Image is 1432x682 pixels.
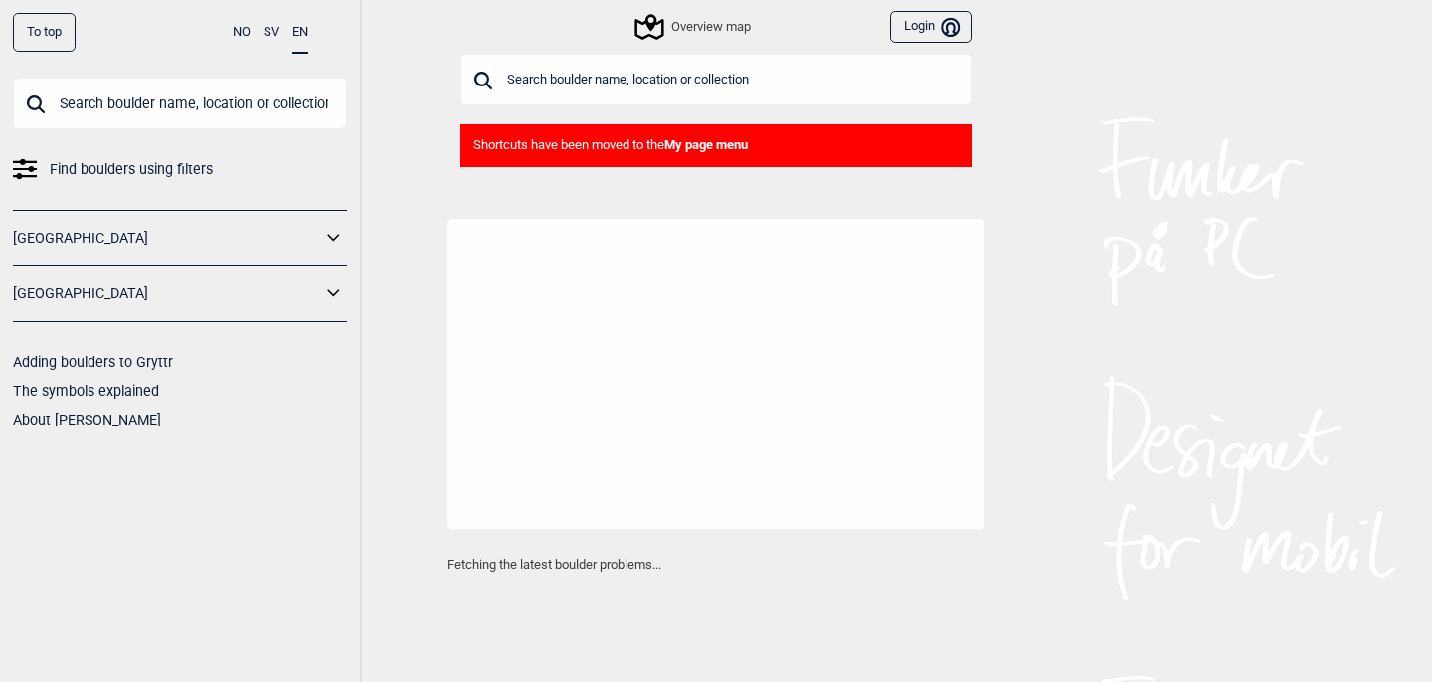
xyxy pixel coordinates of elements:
[264,13,279,52] button: SV
[13,383,159,399] a: The symbols explained
[13,78,347,129] input: Search boulder name, location or collection
[292,13,308,54] button: EN
[13,279,321,308] a: [GEOGRAPHIC_DATA]
[637,15,751,39] div: Overview map
[664,137,748,152] b: My page menu
[13,224,321,253] a: [GEOGRAPHIC_DATA]
[447,555,984,575] p: Fetching the latest boulder problems...
[233,13,251,52] button: NO
[13,412,161,427] a: About [PERSON_NAME]
[13,155,347,184] a: Find boulders using filters
[13,354,173,370] a: Adding boulders to Gryttr
[460,54,972,105] input: Search boulder name, location or collection
[460,124,972,167] div: Shortcuts have been moved to the
[13,13,76,52] div: To top
[50,155,213,184] span: Find boulders using filters
[890,11,972,44] button: Login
